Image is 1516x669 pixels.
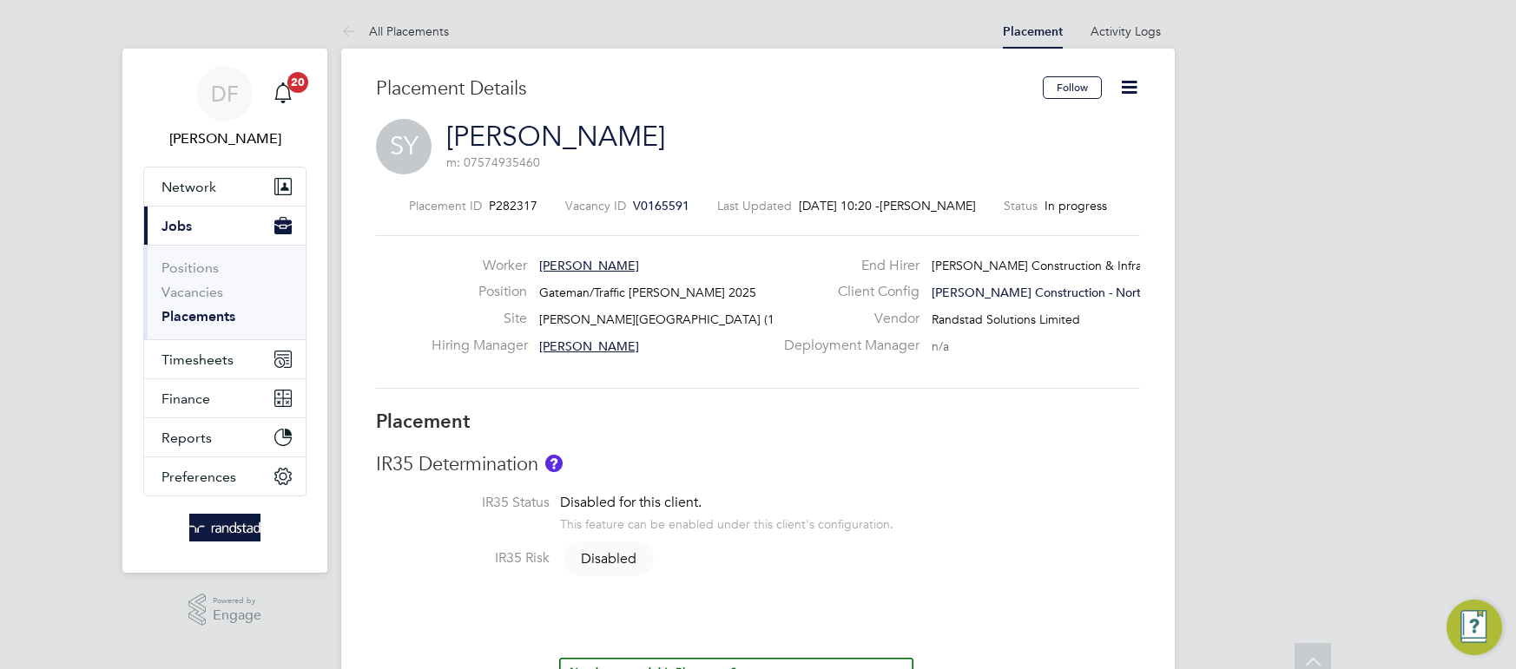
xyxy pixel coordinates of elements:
label: Status [1004,198,1038,213]
a: Go to home page [143,514,306,541]
button: Jobs [144,207,306,245]
label: End Hirer [774,257,919,275]
div: Jobs [144,245,306,339]
b: Placement [376,410,471,433]
span: Preferences [161,469,236,485]
span: Finance [161,390,210,407]
label: Site [432,310,527,328]
a: Vacancies [161,284,223,300]
span: [PERSON_NAME] [880,198,976,213]
span: [PERSON_NAME] [539,258,639,273]
button: Timesheets [144,340,306,378]
label: Client Config [774,283,919,301]
label: IR35 Status [376,494,550,512]
label: Hiring Manager [432,337,527,355]
span: Dan Fitton [143,128,306,149]
label: Vendor [774,310,919,328]
a: Placement [1003,24,1063,39]
span: P282317 [489,198,537,213]
span: 20 [287,72,308,93]
span: [PERSON_NAME] Construction - North… [932,285,1160,300]
h3: IR35 Determination [376,452,1140,477]
label: Placement ID [409,198,482,213]
button: Preferences [144,457,306,495]
span: DF [211,82,239,105]
h3: Placement Details [376,76,1030,102]
span: Gateman/Traffic [PERSON_NAME] 2025 [539,285,756,300]
label: Deployment Manager [774,337,919,355]
span: n/a [932,338,949,354]
label: Worker [432,257,527,275]
nav: Main navigation [122,49,327,573]
label: IR35 Risk [376,549,550,567]
label: Position [432,283,527,301]
a: DF[PERSON_NAME] [143,66,306,149]
img: randstad-logo-retina.png [189,514,261,541]
span: [PERSON_NAME][GEOGRAPHIC_DATA] (13CA01) [539,312,816,327]
span: Disabled for this client. [560,494,702,511]
a: Activity Logs [1091,23,1161,39]
a: Placements [161,308,235,325]
a: [PERSON_NAME] [446,120,665,154]
button: About IR35 [545,455,563,472]
span: [DATE] 10:20 - [799,198,880,213]
div: This feature can be enabled under this client's configuration. [560,512,893,532]
button: Follow [1043,76,1102,99]
span: m: 07574935460 [446,154,540,170]
span: Reports [161,430,212,446]
button: Finance [144,379,306,417]
span: Disabled [564,541,654,576]
a: Powered byEngage [188,594,262,626]
button: Engage Resource Center [1447,600,1502,655]
a: 20 [266,66,300,121]
button: Reports [144,418,306,456]
span: Powered by [213,594,261,608]
span: [PERSON_NAME] [539,338,639,354]
label: Vacancy ID [565,198,626,213]
span: Jobs [161,218,192,234]
button: Network [144,167,306,206]
span: V0165591 [633,198,689,213]
a: All Placements [341,23,449,39]
span: Randstad Solutions Limited [932,312,1080,327]
span: SY [376,119,432,174]
label: Last Updated [717,198,792,213]
a: Positions [161,259,219,276]
span: [PERSON_NAME] Construction & Infrast… [932,258,1163,273]
span: Engage [213,608,261,623]
span: Network [161,179,216,195]
span: Timesheets [161,351,234,368]
span: In progress [1045,198,1107,213]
